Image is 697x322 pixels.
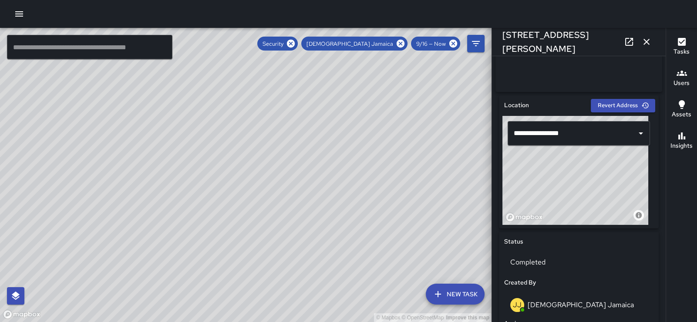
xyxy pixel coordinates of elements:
[502,28,620,56] h6: [STREET_ADDRESS][PERSON_NAME]
[666,63,697,94] button: Users
[673,47,690,57] h6: Tasks
[301,37,407,51] div: [DEMOGRAPHIC_DATA] Jamaica
[666,31,697,63] button: Tasks
[513,300,522,310] p: JJ
[672,110,691,119] h6: Assets
[504,237,523,247] h6: Status
[257,40,289,47] span: Security
[426,284,485,305] button: New Task
[411,40,451,47] span: 9/16 — Now
[301,40,398,47] span: [DEMOGRAPHIC_DATA] Jamaica
[504,278,536,288] h6: Created By
[504,101,529,110] h6: Location
[528,300,634,309] p: [DEMOGRAPHIC_DATA] Jamaica
[635,127,647,139] button: Open
[670,141,693,151] h6: Insights
[591,99,655,112] button: Revert Address
[666,94,697,125] button: Assets
[257,37,298,51] div: Security
[666,125,697,157] button: Insights
[411,37,460,51] div: 9/16 — Now
[510,257,647,268] p: Completed
[467,35,485,52] button: Filters
[673,78,690,88] h6: Users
